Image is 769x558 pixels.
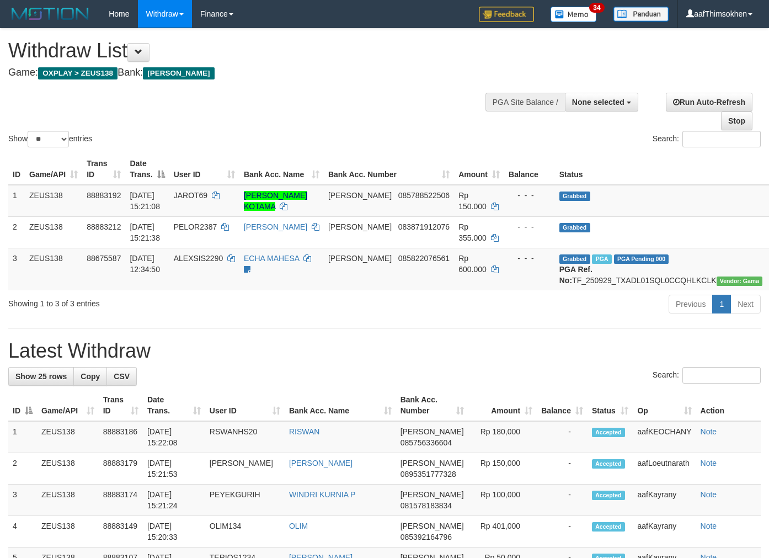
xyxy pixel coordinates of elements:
span: Copy 081578183834 to clipboard [400,501,452,510]
span: Accepted [592,428,625,437]
span: Accepted [592,522,625,532]
a: [PERSON_NAME] [244,222,307,231]
span: [PERSON_NAME] [400,522,464,530]
span: JAROT69 [174,191,207,200]
input: Search: [682,367,761,384]
div: - - - [509,190,551,201]
a: Copy [73,367,107,386]
b: PGA Ref. No: [559,265,592,285]
a: Run Auto-Refresh [666,93,752,111]
td: ZEUS138 [25,216,82,248]
span: Copy 085788522506 to clipboard [398,191,450,200]
td: [DATE] 15:21:24 [143,485,205,516]
span: Rp 600.000 [458,254,487,274]
th: Bank Acc. Name: activate to sort column ascending [239,153,324,185]
span: Copy 083871912076 to clipboard [398,222,450,231]
span: Accepted [592,459,625,469]
td: ZEUS138 [37,453,99,485]
th: ID [8,153,25,185]
a: Stop [721,111,752,130]
h1: Latest Withdraw [8,340,761,362]
span: Accepted [592,491,625,500]
a: RISWAN [289,427,319,436]
td: ZEUS138 [37,421,99,453]
th: Game/API: activate to sort column ascending [25,153,82,185]
td: 3 [8,485,37,516]
span: ALEXSIS2290 [174,254,223,263]
td: aafKEOCHANY [633,421,696,453]
td: aafLoeutnarath [633,453,696,485]
td: aafKayrany [633,485,696,516]
span: PGA Pending [614,254,669,264]
th: Status [555,153,767,185]
td: 88883174 [99,485,143,516]
a: 1 [712,295,731,313]
span: [DATE] 15:21:38 [130,222,160,242]
td: ZEUS138 [37,516,99,548]
td: - [537,516,588,548]
td: 88883186 [99,421,143,453]
span: CSV [114,372,130,381]
a: Previous [669,295,713,313]
th: Date Trans.: activate to sort column descending [125,153,169,185]
td: RSWANHS20 [205,421,285,453]
span: Grabbed [559,223,590,232]
div: Showing 1 to 3 of 3 entries [8,294,312,309]
span: Copy [81,372,100,381]
span: Grabbed [559,192,590,201]
td: [DATE] 15:22:08 [143,421,205,453]
h1: Withdraw List [8,40,501,62]
a: Note [701,490,717,499]
span: Vendor URL: https://trx31.1velocity.biz [717,277,763,286]
h4: Game: Bank: [8,67,501,78]
span: Show 25 rows [15,372,67,381]
span: Copy 085822076561 to clipboard [398,254,450,263]
th: Balance [504,153,555,185]
a: ECHA MAHESA [244,254,299,263]
th: Bank Acc. Number: activate to sort column ascending [324,153,454,185]
td: [DATE] 15:21:53 [143,453,205,485]
span: [PERSON_NAME] [328,191,392,200]
div: - - - [509,221,551,232]
span: Copy 085756336604 to clipboard [400,438,452,447]
th: Game/API: activate to sort column ascending [37,390,99,421]
img: Feedback.jpg [479,7,534,22]
th: Amount: activate to sort column ascending [468,390,537,421]
td: 1 [8,421,37,453]
th: Bank Acc. Name: activate to sort column ascending [285,390,396,421]
a: [PERSON_NAME] [289,459,353,467]
span: [PERSON_NAME] [143,67,214,79]
td: ZEUS138 [37,485,99,516]
td: TF_250929_TXADL01SQL0CCQHLKCLK [555,248,767,290]
div: - - - [509,253,551,264]
span: [PERSON_NAME] [328,254,392,263]
span: 88883212 [87,222,121,231]
a: Show 25 rows [8,367,74,386]
td: Rp 100,000 [468,485,537,516]
label: Search: [653,131,761,147]
span: Grabbed [559,254,590,264]
th: Trans ID: activate to sort column ascending [82,153,125,185]
td: 88883179 [99,453,143,485]
img: MOTION_logo.png [8,6,92,22]
a: OLIM [289,522,308,530]
select: Showentries [28,131,69,147]
th: Op: activate to sort column ascending [633,390,696,421]
span: 88883192 [87,191,121,200]
td: Rp 180,000 [468,421,537,453]
a: Next [730,295,761,313]
span: [PERSON_NAME] [328,222,392,231]
th: Balance: activate to sort column ascending [537,390,588,421]
th: Bank Acc. Number: activate to sort column ascending [396,390,468,421]
a: Note [701,459,717,467]
td: ZEUS138 [25,248,82,290]
td: Rp 150,000 [468,453,537,485]
span: OXPLAY > ZEUS138 [38,67,118,79]
label: Search: [653,367,761,384]
td: aafKayrany [633,516,696,548]
span: Copy 085392164796 to clipboard [400,533,452,541]
th: ID: activate to sort column descending [8,390,37,421]
td: 3 [8,248,25,290]
span: 34 [589,3,604,13]
td: 88883149 [99,516,143,548]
